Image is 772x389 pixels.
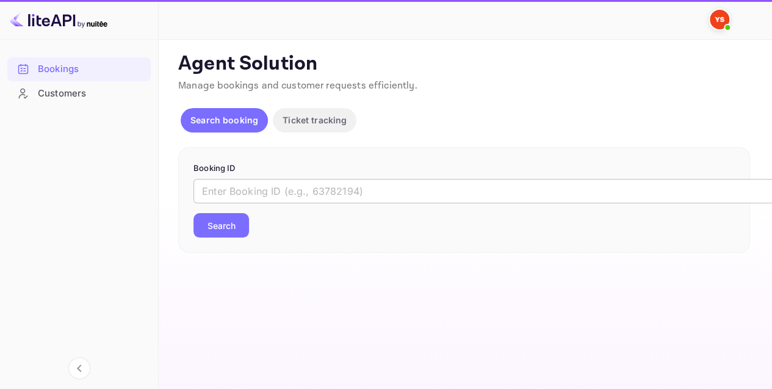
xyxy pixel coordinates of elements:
[178,79,417,92] span: Manage bookings and customer requests efficiently.
[7,57,151,81] div: Bookings
[193,162,735,175] p: Booking ID
[7,82,151,104] a: Customers
[178,52,750,76] p: Agent Solution
[7,57,151,80] a: Bookings
[190,114,258,126] p: Search booking
[68,357,90,379] button: Collapse navigation
[193,213,249,238] button: Search
[10,10,107,29] img: LiteAPI logo
[38,62,145,76] div: Bookings
[7,82,151,106] div: Customers
[38,87,145,101] div: Customers
[283,114,347,126] p: Ticket tracking
[710,10,729,29] img: Yandex Support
